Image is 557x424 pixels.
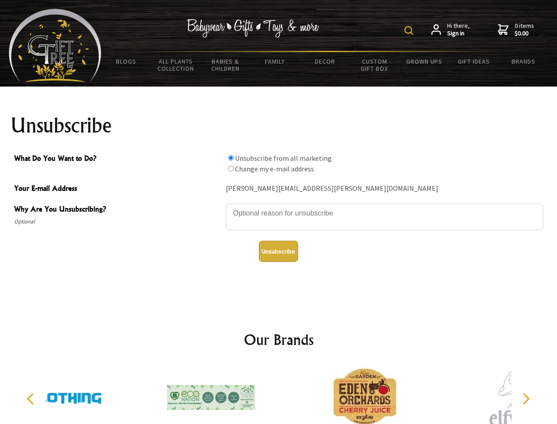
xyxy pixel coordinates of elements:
h2: Our Brands [18,329,540,350]
a: Family [250,52,300,71]
button: Unsubscribe [259,241,298,262]
a: Decor [300,52,350,71]
img: Babywear - Gifts - Toys & more [187,19,319,38]
textarea: Why Are You Unsubscribing? [226,204,543,230]
span: Why Are You Unsubscribing? [14,204,221,216]
span: Your E-mail Address [14,183,221,196]
a: Babies & Children [201,52,250,78]
a: All Plants Collection [151,52,201,78]
label: Change my e-mail address [235,164,314,173]
img: Babyware - Gifts - Toys and more... [9,9,101,82]
a: Custom Gift Box [350,52,400,78]
div: [PERSON_NAME][EMAIL_ADDRESS][PERSON_NAME][DOMAIN_NAME] [226,182,543,196]
a: 0 items$0.00 [498,22,534,38]
h1: Unsubscribe [11,115,547,136]
input: What Do You Want to Do? [228,166,234,171]
span: Optional [14,216,221,227]
button: Next [516,389,535,409]
span: Hi there, [447,22,470,38]
a: Brands [499,52,549,71]
strong: Sign in [447,30,470,38]
span: 0 items [515,22,534,38]
img: product search [404,26,413,35]
label: Unsubscribe from all marketing [235,154,332,163]
a: Hi there,Sign in [431,22,470,38]
a: Gift Ideas [449,52,499,71]
span: What Do You Want to Do? [14,153,221,166]
input: What Do You Want to Do? [228,155,234,161]
a: BLOGS [101,52,151,71]
button: Previous [22,389,41,409]
a: Grown Ups [399,52,449,71]
strong: $0.00 [515,30,534,38]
